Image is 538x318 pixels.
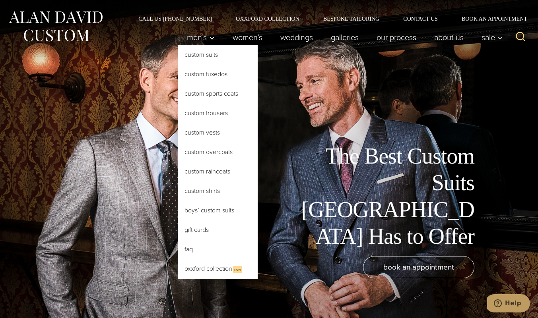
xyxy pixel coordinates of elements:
button: Sale sub menu toggle [473,29,507,45]
span: New [233,266,242,273]
a: Our Process [368,29,425,45]
a: Boys’ Custom Suits [178,201,258,220]
img: Alan David Custom [8,9,103,44]
a: Custom Sports Coats [178,84,258,103]
button: View Search Form [511,28,530,47]
a: Custom Raincoats [178,162,258,181]
a: Contact Us [391,16,450,21]
a: Galleries [322,29,368,45]
nav: Secondary Navigation [126,16,530,21]
a: Oxxford CollectionNew [178,259,258,279]
a: Gift Cards [178,220,258,239]
a: About Us [425,29,473,45]
a: Custom Tuxedos [178,65,258,84]
a: Oxxford Collection [224,16,311,21]
span: book an appointment [383,261,454,273]
a: Custom Overcoats [178,143,258,162]
a: book an appointment [363,256,474,278]
a: Women’s [224,29,272,45]
a: Custom Suits [178,45,258,64]
a: Call Us [PHONE_NUMBER] [126,16,224,21]
button: Men’s sub menu toggle [178,29,224,45]
a: Bespoke Tailoring [311,16,391,21]
a: Book an Appointment [450,16,530,21]
a: FAQ [178,240,258,259]
a: weddings [272,29,322,45]
a: Custom Vests [178,123,258,142]
h1: The Best Custom Suits [GEOGRAPHIC_DATA] Has to Offer [295,143,474,250]
a: Custom Trousers [178,104,258,123]
iframe: Opens a widget where you can chat to one of our agents [487,294,530,314]
a: Custom Shirts [178,181,258,200]
nav: Primary Navigation [178,29,507,45]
